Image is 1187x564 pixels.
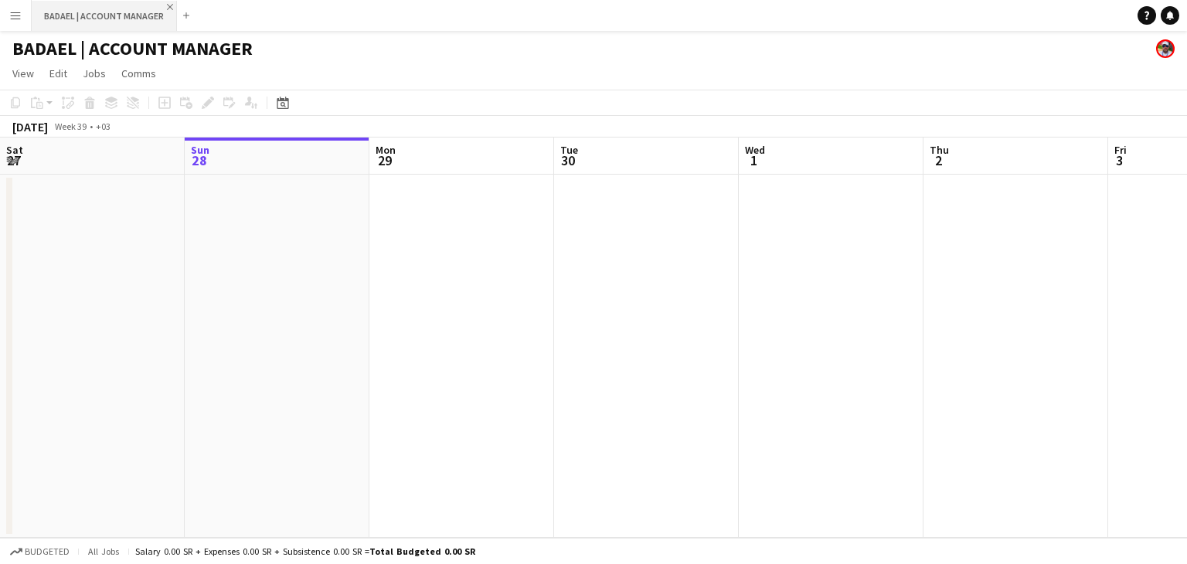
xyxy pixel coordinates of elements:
span: 30 [558,151,578,169]
span: View [12,66,34,80]
app-user-avatar: ahmed Abdu [1156,39,1175,58]
h1: BADAEL | ACCOUNT MANAGER [12,37,253,60]
span: Fri [1114,143,1127,157]
div: +03 [96,121,111,132]
span: Budgeted [25,546,70,557]
a: Jobs [77,63,112,83]
div: [DATE] [12,119,48,134]
span: 27 [4,151,23,169]
span: Jobs [83,66,106,80]
span: Wed [745,143,765,157]
span: 2 [927,151,949,169]
div: Salary 0.00 SR + Expenses 0.00 SR + Subsistence 0.00 SR = [135,545,475,557]
a: View [6,63,40,83]
span: Week 39 [51,121,90,132]
span: Sun [191,143,209,157]
span: 1 [743,151,765,169]
a: Comms [115,63,162,83]
a: Edit [43,63,73,83]
button: BADAEL | ACCOUNT MANAGER [32,1,177,31]
button: Budgeted [8,543,72,560]
span: Total Budgeted 0.00 SR [369,545,475,557]
span: Mon [376,143,396,157]
span: Comms [121,66,156,80]
span: Sat [6,143,23,157]
span: Thu [930,143,949,157]
span: 29 [373,151,396,169]
span: Tue [560,143,578,157]
span: All jobs [85,545,122,557]
span: 28 [189,151,209,169]
span: Edit [49,66,67,80]
span: 3 [1112,151,1127,169]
